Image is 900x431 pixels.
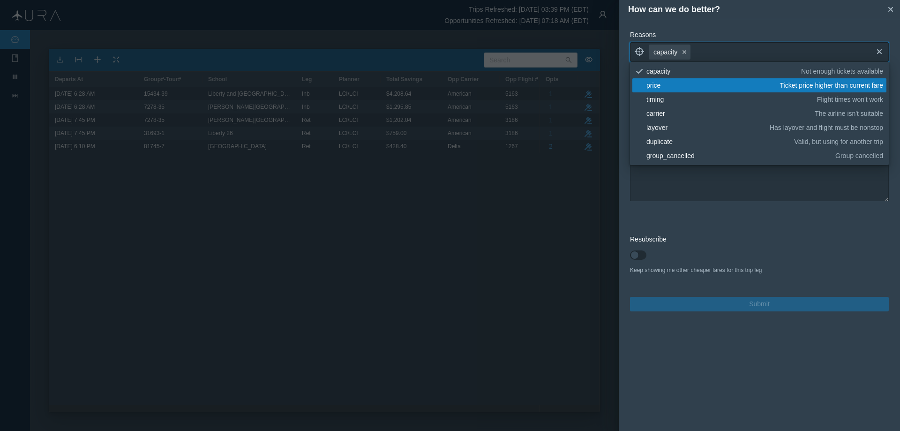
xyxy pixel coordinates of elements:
span: Resubscribe [630,235,667,243]
span: Reasons [630,31,656,38]
div: capacity [646,67,798,76]
div: price [646,81,777,90]
span: Submit [749,299,770,309]
h4: How can we do better? [628,3,884,16]
div: group_cancelled [646,151,832,160]
div: timing [646,95,814,104]
span: Ticket price higher than current fare [780,81,883,90]
span: capacity [653,47,677,57]
button: Close [884,2,898,16]
button: Submit [630,297,889,311]
span: Has layover and flight must be nonstop [770,123,883,132]
div: Keep showing me other cheaper fares for this trip leg [630,266,889,274]
span: Flight times won't work [817,95,883,104]
div: carrier [646,109,811,118]
span: The airline isn't suitable [815,109,883,118]
span: Not enough tickets available [801,67,883,76]
div: layover [646,123,766,132]
div: duplicate [646,137,791,146]
span: Valid, but using for another trip [794,137,883,146]
span: Group cancelled [835,151,883,160]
